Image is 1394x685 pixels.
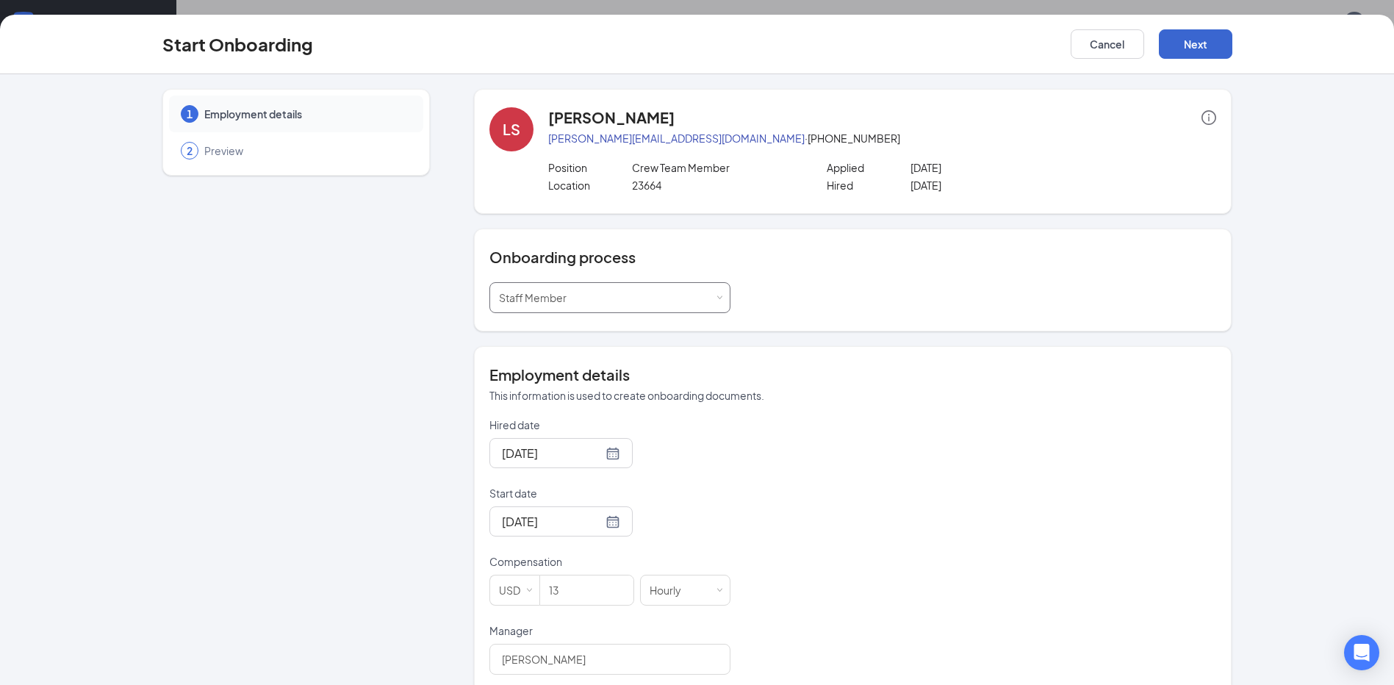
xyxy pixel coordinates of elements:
p: Compensation [489,554,730,569]
p: Hired date [489,417,730,432]
h4: [PERSON_NAME] [548,107,675,128]
div: USD [499,575,531,605]
input: Sep 18, 2025 [502,512,603,531]
p: Hired [827,178,910,193]
p: Manager [489,623,730,638]
input: Manager name [489,644,730,675]
p: This information is used to create onboarding documents. [489,388,1216,403]
p: [DATE] [910,178,1077,193]
span: 2 [187,143,193,158]
p: Location [548,178,632,193]
span: Preview [204,143,409,158]
div: Open Intercom Messenger [1344,635,1379,670]
p: 23664 [632,178,799,193]
span: info-circle [1201,110,1216,125]
a: [PERSON_NAME][EMAIL_ADDRESS][DOMAIN_NAME] [548,132,805,145]
h4: Onboarding process [489,247,1216,268]
h3: Start Onboarding [162,32,313,57]
p: Position [548,160,632,175]
button: Next [1159,29,1232,59]
p: Crew Team Member [632,160,799,175]
div: LS [503,119,520,140]
span: Employment details [204,107,409,121]
h4: Employment details [489,365,1216,385]
button: Cancel [1071,29,1144,59]
input: Amount [540,575,633,605]
p: Applied [827,160,910,175]
span: 1 [187,107,193,121]
input: Sep 14, 2025 [502,444,603,462]
p: · [PHONE_NUMBER] [548,131,1216,146]
span: Staff Member [499,291,567,304]
div: [object Object] [499,283,577,312]
div: Hourly [650,575,691,605]
p: Start date [489,486,730,501]
p: [DATE] [910,160,1077,175]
